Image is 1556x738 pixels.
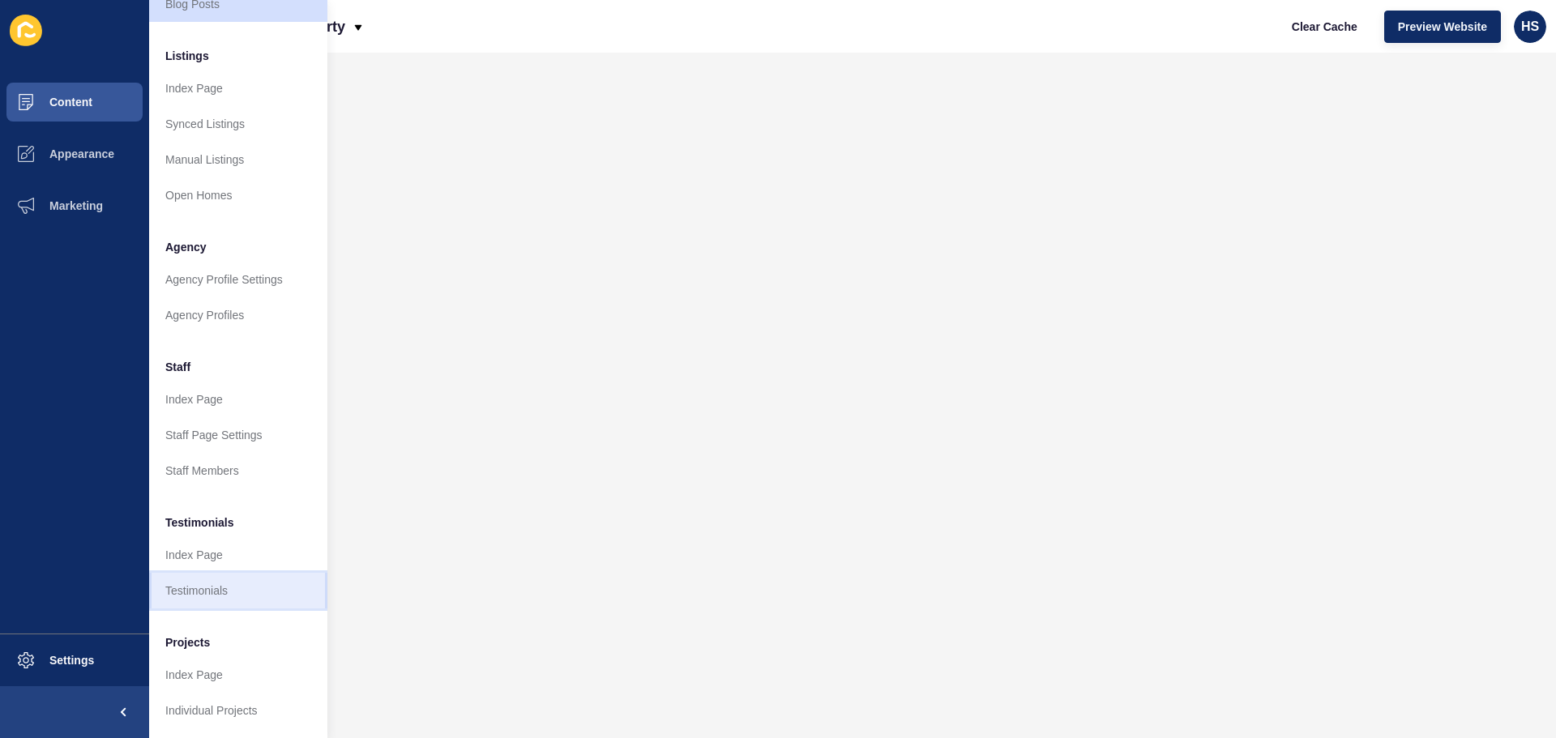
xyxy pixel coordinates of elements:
button: Preview Website [1384,11,1501,43]
a: Index Page [149,657,327,693]
a: Manual Listings [149,142,327,177]
a: Index Page [149,537,327,573]
a: Open Homes [149,177,327,213]
a: Index Page [149,382,327,417]
span: Preview Website [1398,19,1487,35]
a: Individual Projects [149,693,327,728]
a: Index Page [149,70,327,106]
span: HS [1521,19,1539,35]
span: Listings [165,48,209,64]
button: Clear Cache [1278,11,1371,43]
a: Staff Page Settings [149,417,327,453]
a: Staff Members [149,453,327,488]
span: Projects [165,634,210,651]
span: Staff [165,359,190,375]
a: Testimonials [149,573,327,608]
span: Agency [165,239,207,255]
span: Clear Cache [1292,19,1357,35]
a: Agency Profiles [149,297,327,333]
a: Agency Profile Settings [149,262,327,297]
a: Synced Listings [149,106,327,142]
span: Testimonials [165,514,234,531]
